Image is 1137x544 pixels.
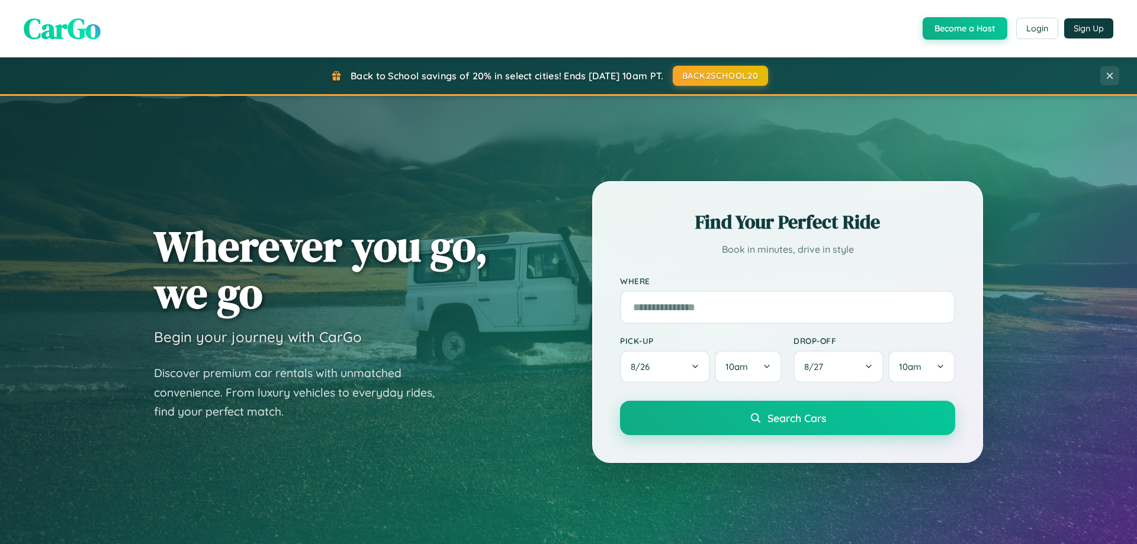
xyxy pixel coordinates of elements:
h3: Begin your journey with CarGo [154,328,362,346]
span: 8 / 27 [804,361,829,372]
label: Pick-up [620,336,782,346]
span: 10am [725,361,748,372]
h2: Find Your Perfect Ride [620,209,955,235]
button: Sign Up [1064,18,1113,38]
button: 8/27 [794,350,884,383]
span: CarGo [24,9,101,48]
button: 10am [715,350,782,383]
label: Where [620,276,955,286]
span: 8 / 26 [631,361,656,372]
span: Back to School savings of 20% in select cities! Ends [DATE] 10am PT. [351,70,663,82]
span: Search Cars [767,411,826,424]
button: Search Cars [620,401,955,435]
button: 10am [888,350,955,383]
p: Discover premium car rentals with unmatched convenience. From luxury vehicles to everyday rides, ... [154,363,450,421]
span: 10am [899,361,921,372]
p: Book in minutes, drive in style [620,241,955,258]
button: BACK2SCHOOL20 [673,66,768,86]
label: Drop-off [794,336,955,346]
h1: Wherever you go, we go [154,223,488,316]
button: 8/26 [620,350,710,383]
button: Become a Host [923,17,1007,40]
button: Login [1016,18,1058,39]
